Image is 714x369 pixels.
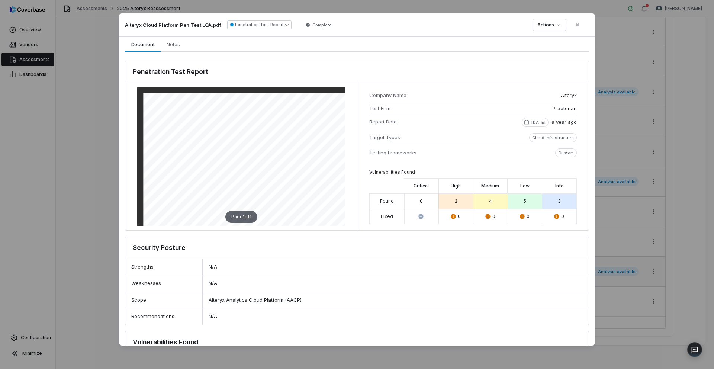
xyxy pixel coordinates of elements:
[551,119,577,127] span: a year ago
[451,183,461,189] label: High
[537,22,554,28] span: Actions
[380,198,394,204] div: Found
[227,20,292,29] button: Penetration Test Report
[520,214,530,219] div: 0
[369,92,416,99] span: Company Name
[558,150,574,156] p: Custom
[203,259,589,275] div: N/A
[125,308,203,325] div: Recommendations
[553,105,577,112] span: Praetorian
[225,211,257,223] div: Page 1 of 1
[203,275,589,292] div: N/A
[523,198,526,204] div: 5
[554,214,564,219] div: 0
[381,214,393,219] div: Fixed
[369,169,415,175] span: Vulnerabilities Found
[369,134,416,141] span: Target Types
[125,275,203,292] div: Weaknesses
[555,183,564,189] label: Info
[133,243,186,253] h3: Security Posture
[203,292,589,308] div: Alteryx Analytics Cloud Platform (AACP)
[481,183,499,189] label: Medium
[125,292,203,308] div: Scope
[369,118,416,125] span: Report Date
[125,22,221,28] p: Alteryx Cloud Platform Pen Test LOA.pdf
[520,183,530,189] label: Low
[561,92,577,99] span: Alteryx
[486,214,495,219] div: 0
[128,39,158,49] span: Document
[531,119,546,125] p: [DATE]
[414,183,429,189] label: Critical
[420,198,423,204] div: 0
[455,198,457,204] div: 2
[125,259,203,275] div: Strengths
[451,214,461,219] div: 0
[532,135,574,141] p: Cloud Infrastructure
[558,198,561,204] div: 3
[533,19,566,31] button: Actions
[133,337,198,347] h3: Vulnerabilities Found
[369,149,416,156] span: Testing Frameworks
[369,105,416,112] span: Test Firm
[133,67,208,77] h3: Penetration Test Report
[164,39,183,49] span: Notes
[312,22,332,28] span: Complete
[489,198,492,204] div: 4
[203,308,589,325] div: N/A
